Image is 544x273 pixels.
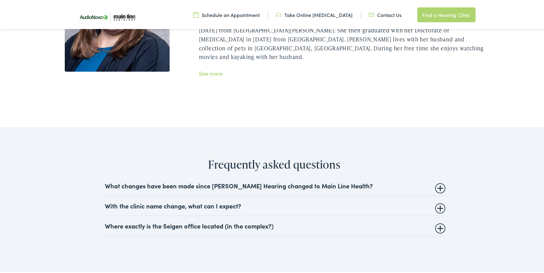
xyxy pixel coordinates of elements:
h2: Frequently asked questions [22,157,527,170]
img: utility icon [276,10,281,17]
summary: With the clinic name change, what can I expect? [105,201,444,208]
summary: What changes have been made since [PERSON_NAME] Hearing changed to Main Line Health? [105,181,444,188]
a: Schedule an Appointment [193,10,260,17]
img: utility icon [369,10,374,17]
a: Contact Us [369,10,402,17]
div: [PERSON_NAME], Au.D. graduated with her bachelor’s degree in Communicative Sciences and Disorders... [199,16,484,60]
a: Take Online [MEDICAL_DATA] [276,10,352,17]
summary: Where exactly is the Seigen office located (in the complex?) [105,221,444,228]
a: See more [199,68,223,76]
img: utility icon [193,10,199,17]
a: Find a Hearing Clinic [417,6,475,21]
